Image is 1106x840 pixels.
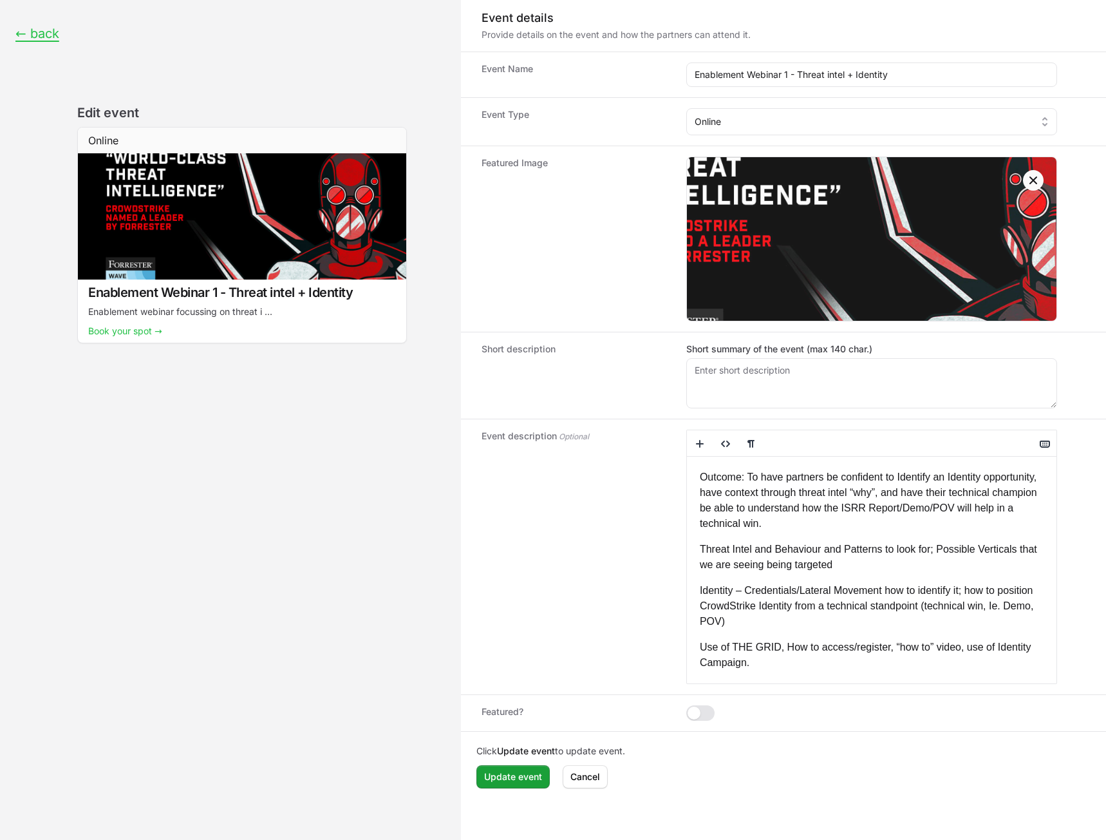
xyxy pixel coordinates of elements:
[476,745,1091,758] p: Click to update event.
[686,62,1057,87] input: Enter event name
[482,343,676,408] dt: Short description
[695,115,721,128] span: Online
[700,583,1044,629] p: Identity – Credentials/Lateral Movement how to identify it; how to position CrowdStrike Identity ...
[484,769,542,785] span: Update event
[482,108,676,135] dt: Event Type
[482,10,1085,26] h3: Event details
[482,430,676,684] dt: Event description
[77,127,445,343] div: Event card
[700,470,1044,531] p: Outcome: To have partners be confident to Identify an Identity opportunity, have context through ...
[563,765,608,788] button: Cancel
[476,765,550,788] button: Update event
[482,28,914,41] p: Provide details on the event and how the partners can attend it.
[687,54,1056,424] img: https://activitysource-image-assets.imgix.net/event-images/81ac54b9-8f05-49c2-84d1-b36b17bf5434-p...
[482,62,676,87] dt: Event Name
[77,104,445,122] h1: Edit event
[700,542,1044,573] p: Threat Intel and Behaviour and Patterns to look for; Possible Verticals that we are seeing being ...
[482,157,676,321] dt: Featured Image
[686,108,1057,135] button: Online
[570,769,600,785] span: Cancel
[700,640,1044,671] p: Use of THE GRID, How to access/register, “how to” video, use of Identity Campaign.
[497,745,555,756] b: Update event
[482,705,676,721] dt: Featured?
[686,343,1057,356] label: Short summary of the event (max 140 char.)
[461,52,1106,801] div: Event form
[15,26,59,42] button: ← back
